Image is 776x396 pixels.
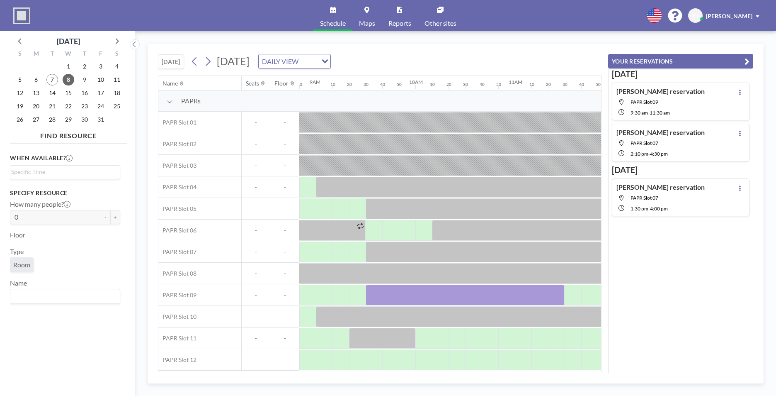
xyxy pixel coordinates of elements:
span: - [648,151,650,157]
span: - [242,335,270,342]
span: Sunday, October 26, 2025 [14,114,26,125]
span: Maps [359,20,375,27]
span: Wednesday, October 1, 2025 [63,61,74,72]
span: - [270,205,299,213]
span: 1:30 PM [630,205,648,212]
span: - [242,227,270,234]
div: 10 [529,82,534,87]
span: Monday, October 27, 2025 [30,114,42,125]
span: Wednesday, October 22, 2025 [63,100,74,112]
span: [PERSON_NAME] [706,12,752,20]
h4: [PERSON_NAME] reservation [616,128,705,137]
span: - [270,162,299,169]
span: PAPR Slot 10 [158,313,196,320]
span: - [648,110,650,116]
div: 10 [330,82,335,87]
span: Friday, October 24, 2025 [95,100,107,112]
img: organization-logo [13,7,30,24]
button: [DATE] [158,54,184,69]
span: Thursday, October 30, 2025 [79,114,90,125]
span: Thursday, October 9, 2025 [79,74,90,86]
label: Type [10,247,24,256]
span: 2:10 PM [630,151,648,157]
span: - [270,140,299,148]
span: Wednesday, October 8, 2025 [63,74,74,86]
div: 11AM [509,79,522,85]
div: 20 [446,82,451,87]
span: Thursday, October 2, 2025 [79,61,90,72]
button: + [110,210,120,224]
span: 4:00 PM [650,205,668,212]
span: - [270,270,299,277]
span: PAPR Slot 07 [630,195,658,201]
div: 50 [397,82,402,87]
input: Search for option [11,291,115,302]
div: 50 [596,82,601,87]
div: Search for option [259,54,330,68]
span: PAPR Slot 07 [630,140,658,146]
div: F [92,49,109,60]
span: - [242,119,270,126]
span: Friday, October 10, 2025 [95,74,107,86]
span: - [270,313,299,320]
span: Wednesday, October 29, 2025 [63,114,74,125]
span: Tuesday, October 7, 2025 [46,74,58,86]
div: 40 [480,82,485,87]
h4: FIND RESOURCE [10,128,127,140]
span: YT [692,12,699,20]
div: 30 [563,82,567,87]
span: PAPR Slot 11 [158,335,196,342]
div: 9AM [310,79,320,85]
div: 20 [347,82,352,87]
span: PAPR Slot 02 [158,140,196,148]
span: - [270,227,299,234]
span: Sunday, October 5, 2025 [14,74,26,86]
span: 11:30 AM [650,110,670,116]
div: Search for option [10,289,120,303]
span: - [270,335,299,342]
span: Room [13,261,30,269]
div: Search for option [10,166,120,178]
span: - [270,291,299,299]
span: - [270,183,299,191]
div: T [44,49,61,60]
span: - [270,248,299,256]
span: Monday, October 6, 2025 [30,74,42,86]
div: 20 [546,82,551,87]
span: Wednesday, October 15, 2025 [63,87,74,99]
span: PAPR Slot 03 [158,162,196,169]
input: Search for option [11,167,115,176]
span: PAPR Slot 12 [158,356,196,364]
span: Friday, October 3, 2025 [95,61,107,72]
div: S [109,49,125,60]
span: Tuesday, October 21, 2025 [46,100,58,112]
span: - [242,205,270,213]
div: 10 [430,82,435,87]
span: Saturday, October 18, 2025 [111,87,123,99]
label: Floor [10,231,25,239]
span: - [242,313,270,320]
div: Seats [246,80,259,87]
input: Search for option [301,56,317,67]
span: Thursday, October 23, 2025 [79,100,90,112]
span: PAPR Slot 05 [158,205,196,213]
h3: [DATE] [612,69,749,79]
div: [DATE] [57,35,80,47]
div: 30 [364,82,369,87]
span: PAPR Slot 08 [158,270,196,277]
span: Saturday, October 4, 2025 [111,61,123,72]
div: 10AM [409,79,423,85]
span: Friday, October 31, 2025 [95,114,107,125]
span: - [648,205,650,212]
span: PAPRs [181,97,201,105]
span: Thursday, October 16, 2025 [79,87,90,99]
span: PAPR Slot 09 [630,99,658,105]
div: 50 [297,82,302,87]
span: - [242,291,270,299]
div: Floor [274,80,289,87]
span: - [242,356,270,364]
span: 4:30 PM [650,151,668,157]
span: - [242,248,270,256]
div: 40 [579,82,584,87]
span: Reports [388,20,411,27]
